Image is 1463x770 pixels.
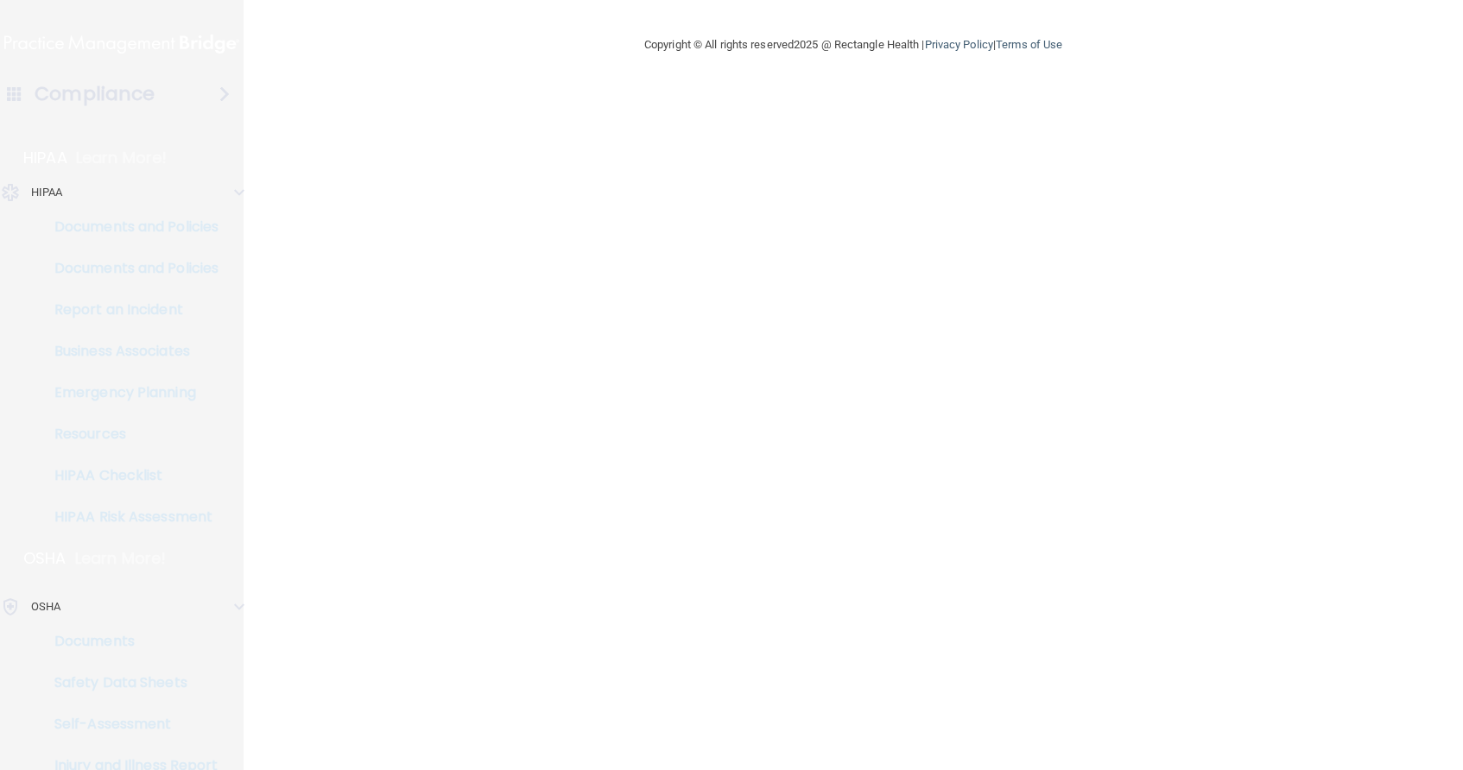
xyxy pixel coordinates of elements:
p: OSHA [23,548,66,569]
p: Documents and Policies [11,260,247,277]
p: Documents [11,633,247,650]
img: PMB logo [4,27,239,61]
a: Terms of Use [996,38,1062,51]
p: Self-Assessment [11,716,247,733]
p: HIPAA [31,182,63,203]
p: Resources [11,426,247,443]
p: OSHA [31,596,60,617]
p: Report an Incident [11,301,247,319]
a: Privacy Policy [925,38,993,51]
p: Documents and Policies [11,218,247,236]
p: Learn More! [76,148,168,168]
p: HIPAA Checklist [11,467,247,484]
p: Business Associates [11,343,247,360]
p: Emergency Planning [11,384,247,401]
h4: Compliance [35,82,155,106]
div: Copyright © All rights reserved 2025 @ Rectangle Health | | [538,17,1168,73]
p: Learn More! [75,548,167,569]
p: Safety Data Sheets [11,674,247,691]
p: HIPAA Risk Assessment [11,508,247,526]
p: HIPAA [23,148,67,168]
